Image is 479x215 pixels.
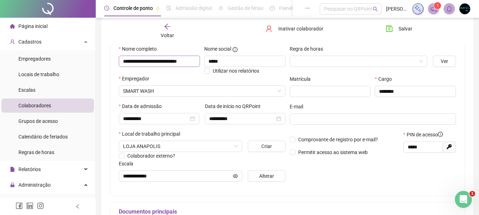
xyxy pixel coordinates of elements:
[176,5,212,11] span: Admissão digital
[290,45,328,53] label: Regra de horas
[290,103,308,111] label: E-mail
[270,6,275,11] span: dashboard
[213,68,259,74] span: Utilizar nos relatórios
[18,149,54,155] span: Regras de horas
[459,4,470,14] img: 69185
[399,25,412,33] span: Salvar
[380,23,418,34] button: Salvar
[375,75,396,83] label: Cargo
[430,6,437,12] span: notification
[298,149,368,155] span: Permitir acesso ao sistema web
[204,45,231,53] span: Nome social
[228,5,263,11] span: Gestão de férias
[438,132,443,137] span: info-circle
[305,6,310,11] span: ellipsis
[10,182,15,187] span: lock
[248,170,285,182] button: Alterar
[104,6,109,11] span: clock-circle
[233,47,238,52] span: info-circle
[18,72,59,77] span: Locais de trabalho
[407,131,443,138] span: PIN de acesso
[218,6,223,11] span: sun
[260,23,329,34] button: Inativar colaborador
[261,142,272,150] span: Criar
[18,166,41,172] span: Relatórios
[455,191,472,208] iframe: Intercom live chat
[290,75,315,83] label: Matrícula
[386,25,393,32] span: save
[10,39,15,44] span: user-add
[164,23,171,30] span: arrow-left
[469,191,475,197] span: 1
[436,3,439,8] span: 1
[123,86,281,96] span: SMART WASH SERVICE LTDA
[37,202,44,209] span: instagram
[156,6,160,11] span: pushpin
[123,141,238,152] span: AV BRASIL SUL 1280
[373,6,378,12] span: search
[18,134,68,140] span: Calendário de feriados
[26,202,33,209] span: linkedin
[119,75,154,83] label: Empregador
[16,202,23,209] span: facebook
[18,103,51,108] span: Colaboradores
[113,5,153,11] span: Controle de ponto
[18,56,51,62] span: Empregadores
[248,141,285,152] button: Criar
[18,23,48,29] span: Página inicial
[18,182,51,188] span: Administração
[278,25,323,33] span: Inativar colaborador
[75,204,80,209] span: left
[266,25,273,32] span: user-delete
[161,33,174,38] span: Voltar
[119,130,185,138] label: Local de trabalho principal
[446,6,452,12] span: bell
[119,102,166,110] label: Data de admissão
[166,6,171,11] span: file-done
[10,24,15,29] span: home
[414,5,422,13] img: sparkle-icon.fc2bf0ac1784a2077858766a79e2daf3.svg
[127,153,175,159] span: Colaborador externo?
[18,87,35,93] span: Escalas
[18,118,58,124] span: Grupos de acesso
[433,56,456,67] button: Ver
[434,2,441,9] sup: 1
[10,167,15,172] span: file
[233,174,238,179] span: eye
[205,102,265,110] label: Data de início no QRPoint
[279,5,307,11] span: Painel do DP
[119,45,161,53] label: Nome completo
[386,5,408,13] span: [PERSON_NAME]
[298,137,378,142] span: Comprovante de registro por e-mail?
[18,39,41,45] span: Cadastros
[119,160,138,168] label: Escala
[259,172,274,180] span: Alterar
[441,57,448,65] span: Ver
